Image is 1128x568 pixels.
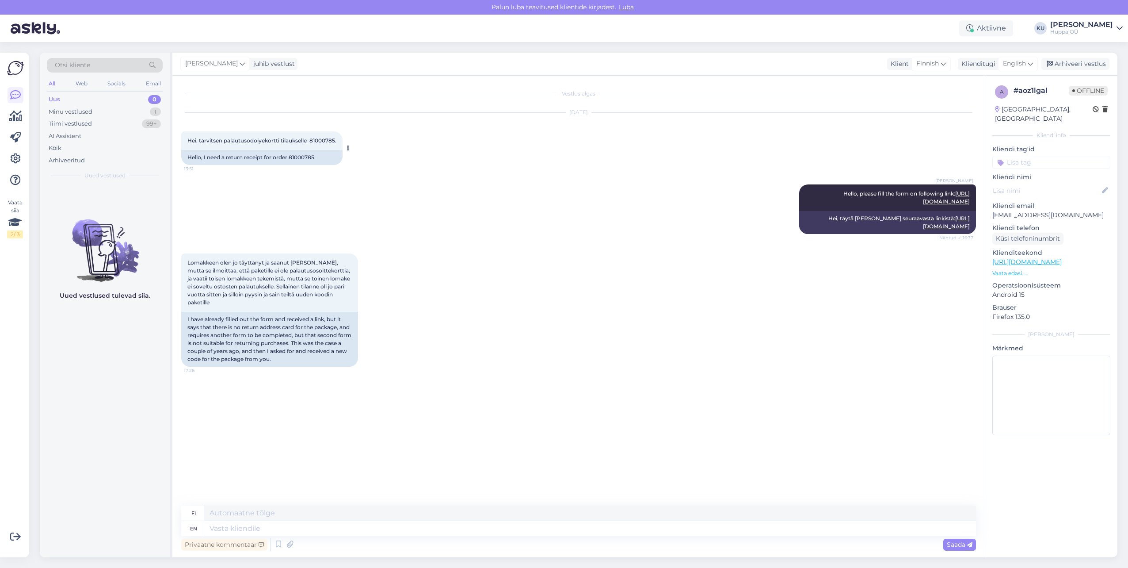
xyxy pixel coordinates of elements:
p: Android 15 [992,290,1110,299]
p: Kliendi email [992,201,1110,211]
div: Kõik [49,144,61,153]
input: Lisa nimi [993,186,1100,196]
a: [PERSON_NAME]Huppa OÜ [1050,21,1123,35]
div: fi [191,506,196,521]
span: Luba [616,3,636,11]
div: 99+ [142,119,161,128]
span: English [1003,59,1026,69]
p: Vaata edasi ... [992,269,1110,277]
span: 17:26 [184,367,217,374]
div: Privaatne kommentaar [181,539,267,551]
span: Offline [1069,86,1108,96]
span: 13:51 [184,165,217,172]
div: All [47,78,57,89]
img: Askly Logo [7,60,24,77]
div: [GEOGRAPHIC_DATA], [GEOGRAPHIC_DATA] [995,105,1093,123]
div: Huppa OÜ [1050,28,1113,35]
span: Otsi kliente [55,61,90,70]
div: Vestlus algas [181,90,976,98]
div: Arhiveeri vestlus [1041,58,1109,70]
p: Kliendi nimi [992,173,1110,182]
div: 1 [150,107,161,116]
div: Email [144,78,163,89]
div: Kliendi info [992,131,1110,139]
div: Aktiivne [959,20,1013,36]
p: Firefox 135.0 [992,312,1110,322]
div: [DATE] [181,108,976,116]
div: juhib vestlust [250,59,295,69]
div: [PERSON_NAME] [1050,21,1113,28]
span: [PERSON_NAME] [185,59,238,69]
a: [URL][DOMAIN_NAME] [992,258,1062,266]
div: # aoz1lgal [1014,85,1069,96]
span: Lomakkeen olen jo täyttänyt ja saanut [PERSON_NAME], mutta se ilmoittaa, että paketille ei ole pa... [187,259,351,306]
span: a [1000,88,1004,95]
span: [PERSON_NAME] [935,177,973,184]
div: 2 / 3 [7,230,23,238]
div: KU [1034,22,1047,35]
span: Uued vestlused [84,172,126,180]
div: AI Assistent [49,132,81,141]
div: Vaata siia [7,199,23,238]
div: Tiimi vestlused [49,119,92,128]
div: Socials [106,78,127,89]
input: Lisa tag [992,156,1110,169]
span: Hello, please fill the form on following link: [843,190,970,205]
div: Klienditugi [958,59,995,69]
div: Küsi telefoninumbrit [992,233,1063,245]
img: No chats [40,203,170,283]
p: Klienditeekond [992,248,1110,257]
span: Saada [947,541,972,549]
div: 0 [148,95,161,104]
div: Minu vestlused [49,107,92,116]
div: Hei, täytä [PERSON_NAME] seuraavasta linkistä: [799,211,976,234]
div: en [190,521,197,536]
span: Finnish [916,59,939,69]
div: Hello, I need a return receipt for order 81000785. [181,150,343,165]
p: Brauser [992,303,1110,312]
p: Märkmed [992,344,1110,353]
span: Hei, tarvitsen palautusodoiyekortti tilaukselle 81000785. [187,137,336,144]
div: Uus [49,95,60,104]
div: [PERSON_NAME] [992,330,1110,338]
p: Kliendi telefon [992,223,1110,233]
div: I have already filled out the form and received a link, but it says that there is no return addre... [181,312,358,367]
div: Arhiveeritud [49,156,85,165]
div: Web [74,78,89,89]
p: Uued vestlused tulevad siia. [60,291,150,300]
p: Operatsioonisüsteem [992,281,1110,290]
p: [EMAIL_ADDRESS][DOMAIN_NAME] [992,211,1110,220]
span: Nähtud ✓ 16:37 [939,234,973,241]
div: Klient [887,59,909,69]
p: Kliendi tag'id [992,145,1110,154]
